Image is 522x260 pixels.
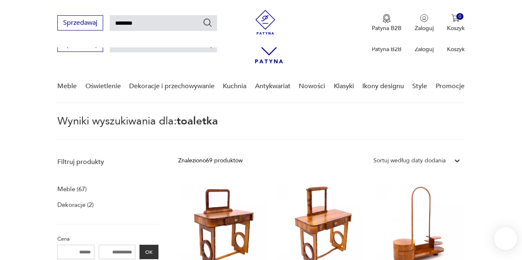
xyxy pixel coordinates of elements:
[372,14,402,32] button: Patyna B2B
[447,24,465,32] p: Koszyk
[447,45,465,53] p: Koszyk
[412,70,427,102] a: Style
[415,14,434,32] button: Zaloguj
[415,45,434,53] p: Zaloguj
[57,15,103,30] button: Sprzedawaj
[178,156,243,165] div: Znaleziono 69 produktów
[253,10,278,35] img: Patyna - sklep z meblami i dekoracjami vintage
[129,70,215,102] a: Dekoracje i przechowywanie
[436,70,465,102] a: Promocje
[383,14,391,23] img: Ikona medalu
[57,183,87,195] a: Meble (67)
[334,70,354,102] a: Klasyki
[255,70,291,102] a: Antykwariat
[372,24,402,32] p: Patyna B2B
[203,18,213,28] button: Szukaj
[420,14,428,22] img: Ikonka użytkownika
[57,42,103,48] a: Sprzedawaj
[57,157,158,166] p: Filtruj produkty
[373,156,446,165] div: Sortuj według daty dodania
[362,70,404,102] a: Ikony designu
[456,13,463,20] div: 0
[139,245,158,259] button: OK
[494,227,517,250] iframe: Smartsupp widget button
[372,45,402,53] p: Patyna B2B
[57,234,158,244] p: Cena
[85,70,121,102] a: Oświetlenie
[447,14,465,32] button: 0Koszyk
[299,70,325,102] a: Nowości
[451,14,460,22] img: Ikona koszyka
[57,199,94,211] a: Dekoracje (2)
[415,24,434,32] p: Zaloguj
[57,116,465,140] p: Wyniki wyszukiwania dla:
[57,70,77,102] a: Meble
[177,114,218,129] span: toaletka
[372,14,402,32] a: Ikona medaluPatyna B2B
[57,21,103,26] a: Sprzedawaj
[223,70,246,102] a: Kuchnia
